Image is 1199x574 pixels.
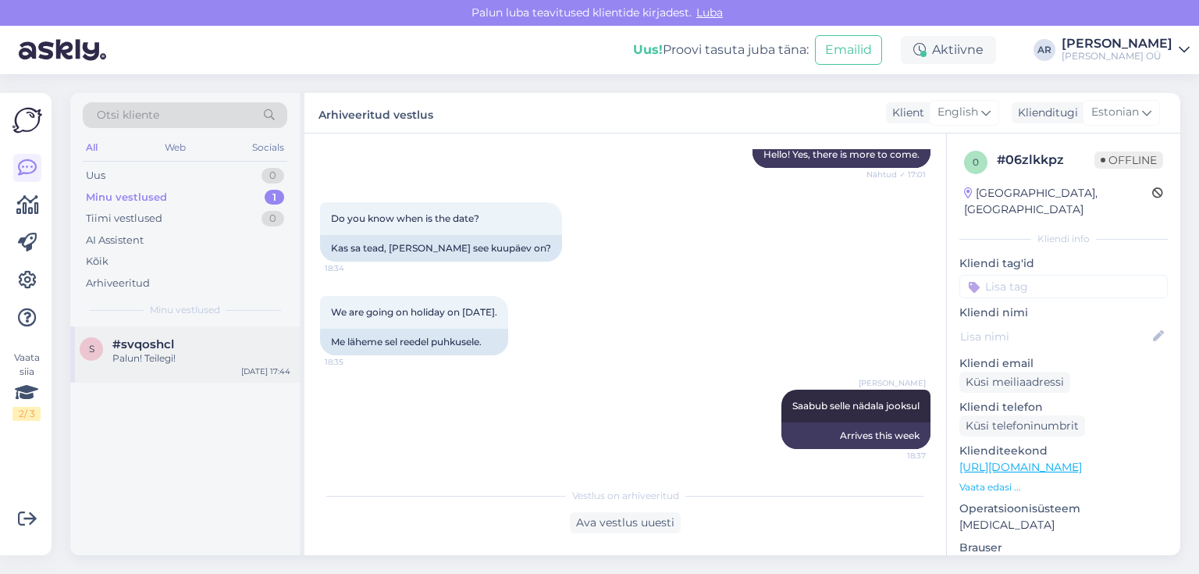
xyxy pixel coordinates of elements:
p: Vaata edasi ... [959,480,1168,494]
span: Offline [1094,152,1163,169]
b: Uus! [633,42,663,57]
div: # 06zlkkpz [997,151,1094,169]
span: Vestlus on arhiveeritud [572,489,679,503]
div: AI Assistent [86,233,144,248]
span: Luba [692,5,728,20]
span: 0 [973,156,979,168]
div: AR [1034,39,1055,61]
div: Vaata siia [12,351,41,421]
span: English [937,104,978,121]
p: Brauser [959,540,1168,556]
div: 0 [262,168,284,184]
p: [MEDICAL_DATA] [959,517,1168,533]
div: 1 [265,190,284,205]
div: Klient [886,105,924,121]
span: 18:37 [867,450,926,462]
div: [GEOGRAPHIC_DATA], [GEOGRAPHIC_DATA] [964,185,1152,218]
input: Lisa nimi [960,328,1150,345]
span: 18:34 [325,262,383,274]
div: Kõik [86,254,109,269]
p: Kliendi email [959,355,1168,372]
span: Nähtud ✓ 17:01 [866,169,926,180]
div: [PERSON_NAME] OÜ [1062,50,1172,62]
span: Otsi kliente [97,107,159,123]
div: Web [162,137,189,158]
p: Klienditeekond [959,443,1168,459]
div: Küsi telefoninumbrit [959,415,1085,437]
p: Kliendi telefon [959,399,1168,415]
span: Saabub selle nädala jooksul [792,400,920,412]
div: Klienditugi [1012,105,1078,121]
div: Tiimi vestlused [86,211,162,226]
span: We are going on holiday on [DATE]. [331,306,497,318]
input: Lisa tag [959,275,1168,298]
div: Palun! Teilegi! [112,351,290,365]
p: Kliendi nimi [959,305,1168,321]
div: Socials [249,137,287,158]
div: [DATE] 17:44 [241,365,290,377]
span: Minu vestlused [150,303,220,317]
div: Uus [86,168,105,184]
button: Emailid [815,35,882,65]
label: Arhiveeritud vestlus [318,102,433,123]
div: Aktiivne [901,36,996,64]
span: [PERSON_NAME] [859,377,926,389]
div: All [83,137,101,158]
div: Proovi tasuta juba täna: [633,41,809,59]
span: Do you know when is the date? [331,212,479,224]
span: s [89,343,94,355]
div: 0 [262,211,284,226]
div: Arhiveeritud [86,276,150,291]
div: Hello! Yes, there is more to come. [752,141,930,168]
span: 18:35 [325,356,383,368]
div: Arrives this week [781,422,930,449]
div: Kas sa tead, [PERSON_NAME] see kuupäev on? [320,235,562,262]
a: [PERSON_NAME][PERSON_NAME] OÜ [1062,37,1190,62]
p: Operatsioonisüsteem [959,501,1168,517]
p: Kliendi tag'id [959,255,1168,272]
div: 2 / 3 [12,407,41,421]
span: #svqoshcl [112,337,174,351]
div: Kliendi info [959,232,1168,246]
div: Minu vestlused [86,190,167,205]
img: Askly Logo [12,105,42,135]
span: Estonian [1091,104,1139,121]
div: Ava vestlus uuesti [570,512,681,533]
div: Me läheme sel reedel puhkusele. [320,329,508,355]
div: Küsi meiliaadressi [959,372,1070,393]
div: [PERSON_NAME] [1062,37,1172,50]
a: [URL][DOMAIN_NAME] [959,460,1082,474]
